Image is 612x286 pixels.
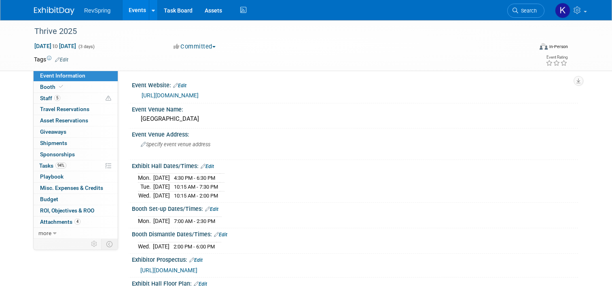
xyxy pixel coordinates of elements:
[546,55,568,59] div: Event Rating
[132,228,578,239] div: Booth Dismantle Dates/Times:
[138,191,153,200] td: Wed.
[34,115,118,126] a: Asset Reservations
[34,217,118,227] a: Attachments4
[138,183,153,191] td: Tue.
[38,230,51,236] span: more
[34,7,74,15] img: ExhibitDay
[32,24,523,39] div: Thrive 2025
[174,244,215,250] span: 2:00 PM - 6:00 PM
[205,206,218,212] a: Edit
[138,113,572,125] div: [GEOGRAPHIC_DATA]
[132,203,578,213] div: Booth Set-up Dates/Times:
[40,140,67,146] span: Shipments
[132,128,578,139] div: Event Venue Address:
[507,4,544,18] a: Search
[153,174,170,183] td: [DATE]
[55,162,66,168] span: 94%
[40,185,103,191] span: Misc. Expenses & Credits
[34,82,118,93] a: Booth
[34,55,68,63] td: Tags
[40,117,88,124] span: Asset Reservations
[138,174,153,183] td: Mon.
[102,239,118,249] td: Toggle Event Tabs
[171,42,219,51] button: Committed
[142,92,199,99] a: [URL][DOMAIN_NAME]
[59,84,63,89] i: Booth reservation complete
[489,42,568,54] div: Event Format
[174,193,218,199] span: 10:15 AM - 2:00 PM
[153,242,169,250] td: [DATE]
[555,3,570,18] img: Kelsey Culver
[54,95,60,101] span: 5
[34,126,118,137] a: Giveaways
[174,184,218,190] span: 10:15 AM - 7:30 PM
[84,7,110,14] span: RevSpring
[87,239,102,249] td: Personalize Event Tab Strip
[549,44,568,50] div: In-Person
[132,103,578,114] div: Event Venue Name:
[153,191,170,200] td: [DATE]
[201,164,214,169] a: Edit
[34,138,118,149] a: Shipments
[132,254,578,264] div: Exhibitor Prospectus:
[214,232,227,238] a: Edit
[78,44,95,49] span: (3 days)
[34,93,118,104] a: Staff5
[55,57,68,63] a: Edit
[34,104,118,115] a: Travel Reservations
[40,151,75,158] span: Sponsorships
[74,219,80,225] span: 4
[540,43,548,50] img: Format-Inperson.png
[174,175,215,181] span: 4:30 PM - 6:30 PM
[518,8,537,14] span: Search
[138,217,153,225] td: Mon.
[34,194,118,205] a: Budget
[34,183,118,193] a: Misc. Expenses & Credits
[34,70,118,81] a: Event Information
[140,267,197,273] a: [URL][DOMAIN_NAME]
[40,84,65,90] span: Booth
[40,128,66,135] span: Giveaways
[40,106,89,112] span: Travel Reservations
[153,217,170,225] td: [DATE]
[34,228,118,239] a: more
[40,95,60,101] span: Staff
[34,205,118,216] a: ROI, Objectives & ROO
[132,79,578,90] div: Event Website:
[174,218,215,224] span: 7:00 AM - 2:30 PM
[34,160,118,171] a: Tasks94%
[40,72,85,79] span: Event Information
[34,149,118,160] a: Sponsorships
[40,207,94,214] span: ROI, Objectives & ROO
[173,83,186,88] a: Edit
[132,160,578,170] div: Exhibit Hall Dates/Times:
[189,257,203,263] a: Edit
[34,171,118,182] a: Playbook
[106,95,111,102] span: Potential Scheduling Conflict -- at least one attendee is tagged in another overlapping event.
[40,196,58,202] span: Budget
[40,173,64,180] span: Playbook
[39,162,66,169] span: Tasks
[34,42,76,50] span: [DATE] [DATE]
[40,219,80,225] span: Attachments
[138,242,153,250] td: Wed.
[51,43,59,49] span: to
[141,141,210,147] span: Specify event venue address
[153,183,170,191] td: [DATE]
